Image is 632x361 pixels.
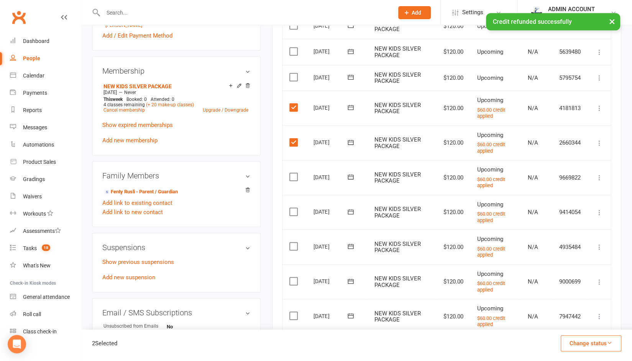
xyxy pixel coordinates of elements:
[23,262,51,269] div: What's New
[314,241,349,252] div: [DATE]
[477,176,505,189] small: $60.00 credit applied
[477,211,505,223] small: $60.00 credit applied
[605,13,619,30] button: ×
[23,294,70,300] div: General attendance
[374,171,420,185] span: NEW KIDS SILVER PACKAGE
[146,102,194,107] a: (+ 20 make-up classes)
[314,310,349,322] div: [DATE]
[314,136,349,148] div: [DATE]
[477,107,505,119] small: $60.00 credit applied
[552,160,588,195] td: 9669822
[10,171,81,188] a: Gradings
[552,195,588,230] td: 9414054
[437,299,470,334] td: $120.00
[10,84,81,102] a: Payments
[477,107,514,119] button: $60.00 credit applied
[102,274,155,281] a: Add new suspension
[23,124,47,130] div: Messages
[103,90,117,95] span: [DATE]
[314,45,349,57] div: [DATE]
[124,90,136,95] span: Never
[528,278,538,285] span: N/A
[412,10,421,16] span: Add
[102,67,250,75] h3: Membership
[23,38,49,44] div: Dashboard
[374,102,420,115] span: NEW KIDS SILVER PACKAGE
[10,306,81,323] a: Roll call
[528,74,538,81] span: N/A
[102,198,172,208] a: Add link to existing contact
[552,299,588,334] td: 7947442
[10,223,81,240] a: Assessments
[23,142,54,148] div: Automations
[10,50,81,67] a: People
[477,315,514,328] button: $60.00 credit applied
[23,90,47,96] div: Payments
[10,323,81,340] a: Class kiosk mode
[374,310,420,323] span: NEW KIDS SILVER PACKAGE
[10,136,81,153] a: Automations
[477,305,503,312] span: Upcoming
[477,236,503,242] span: Upcoming
[477,246,505,258] small: $60.00 credit applied
[10,240,81,257] a: Tasks 18
[103,83,172,89] a: NEW KIDS SILVER PACKAGE
[95,340,117,347] span: Selected
[437,195,470,230] td: $120.00
[437,39,470,65] td: $120.00
[552,39,588,65] td: 5639480
[528,48,538,55] span: N/A
[10,153,81,171] a: Product Sales
[314,171,349,183] div: [DATE]
[477,280,505,293] small: $60.00 credit applied
[151,97,174,102] span: Attended: 0
[167,324,211,330] strong: No
[477,211,514,223] button: $60.00 credit applied
[552,91,588,125] td: 4181813
[552,264,588,299] td: 9000699
[374,71,420,85] span: NEW KIDS SILVER PACKAGE
[561,335,621,351] button: Change status
[528,313,538,320] span: N/A
[10,119,81,136] a: Messages
[477,166,503,173] span: Upcoming
[477,315,505,328] small: $60.00 credit applied
[102,308,250,317] h3: Email / SMS Subscriptions
[477,270,503,277] span: Upcoming
[102,243,250,252] h3: Suspensions
[437,229,470,264] td: $120.00
[398,6,431,19] button: Add
[314,71,349,83] div: [DATE]
[23,73,44,79] div: Calendar
[477,246,514,258] button: $60.00 credit applied
[101,7,388,18] input: Search...
[437,125,470,160] td: $120.00
[203,107,248,113] a: Upgrade / Downgrade
[102,137,158,144] a: Add new membership
[9,8,28,27] a: Clubworx
[126,97,147,102] span: Booked: 0
[10,188,81,205] a: Waivers
[10,205,81,223] a: Workouts
[528,209,538,216] span: N/A
[437,65,470,91] td: $120.00
[374,206,420,219] span: NEW KIDS SILVER PACKAGE
[552,229,588,264] td: 4935484
[552,65,588,91] td: 5795754
[529,5,544,20] img: thumb_image1686208220.png
[103,97,112,102] span: This
[374,275,420,288] span: NEW KIDS SILVER PACKAGE
[477,74,503,81] span: Upcoming
[23,55,40,61] div: People
[548,13,609,20] div: Prodigy Martial Arts Dural
[477,132,503,138] span: Upcoming
[103,107,145,113] a: Cancel membership
[477,48,503,55] span: Upcoming
[528,174,538,181] span: N/A
[10,102,81,119] a: Reports
[23,228,61,234] div: Assessments
[8,335,26,353] div: Open Intercom Messenger
[437,160,470,195] td: $120.00
[314,275,349,287] div: [DATE]
[462,4,483,21] span: Settings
